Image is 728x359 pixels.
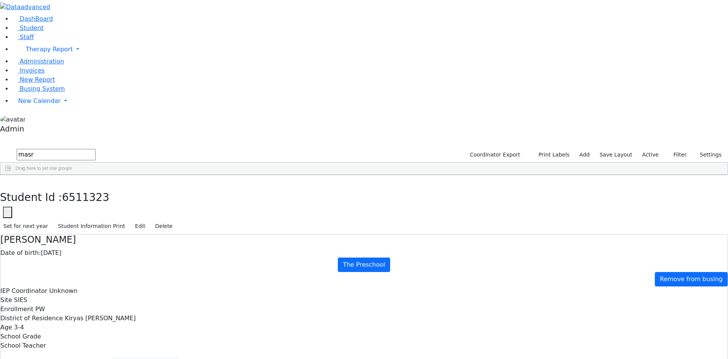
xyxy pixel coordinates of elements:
[12,24,44,32] a: Student
[664,149,690,161] button: Filter
[12,76,55,83] a: New Report
[49,287,77,294] span: Unknown
[465,149,524,161] button: Coordinator Export
[55,220,129,232] button: Student Information Print
[0,341,46,350] label: School Teacher
[690,149,725,161] button: Settings
[20,67,45,74] span: Invoices
[16,166,72,171] span: Drag here to set row groups
[14,324,24,331] span: 3-4
[0,248,41,258] label: Date of birth:
[0,286,47,296] label: IEP Coordinator
[0,296,12,305] label: Site
[17,149,96,160] input: Search
[20,76,55,83] span: New Report
[530,149,573,161] button: Print Labels
[12,58,64,65] a: Administration
[20,15,53,22] span: DashBoard
[12,33,34,41] a: Staff
[12,85,65,92] a: Busing System
[152,220,176,232] button: Delete
[0,323,12,332] label: Age
[20,33,34,41] span: Staff
[12,15,53,22] a: DashBoard
[596,149,635,161] button: Save Layout
[20,24,44,32] span: Student
[62,191,110,204] span: 6511323
[132,220,149,232] button: Edit
[0,305,33,314] label: Enrollment
[12,67,45,74] a: Invoices
[0,332,41,341] label: School Grade
[20,85,65,92] span: Busing System
[639,149,662,161] label: Active
[0,234,728,245] h4: [PERSON_NAME]
[18,97,61,104] span: New Calendar
[660,275,723,283] span: Remove from busing
[65,315,136,322] span: Kiryas [PERSON_NAME]
[14,296,27,304] span: SIES
[35,305,45,313] span: PW
[26,46,73,53] span: Therapy Report
[12,93,728,109] a: New Calendar
[20,58,64,65] span: Administration
[655,272,728,286] a: Remove from busing
[338,258,390,272] a: The Preschool
[0,248,728,258] div: [DATE]
[0,314,63,323] label: District of Residence
[576,149,593,161] a: Add
[12,42,728,57] a: Therapy Report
